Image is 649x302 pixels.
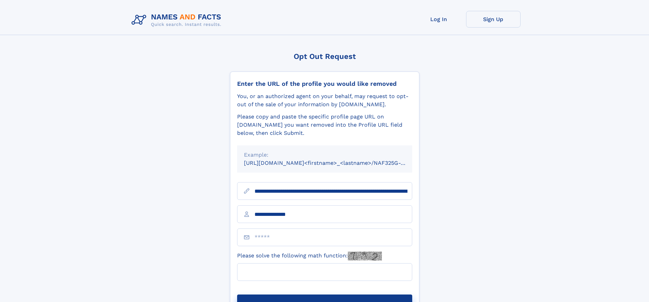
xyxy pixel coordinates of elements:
div: Please copy and paste the specific profile page URL on [DOMAIN_NAME] you want removed into the Pr... [237,113,412,137]
div: Opt Out Request [230,52,419,61]
a: Sign Up [466,11,521,28]
div: You, or an authorized agent on your behalf, may request to opt-out of the sale of your informatio... [237,92,412,109]
div: Enter the URL of the profile you would like removed [237,80,412,88]
a: Log In [412,11,466,28]
img: Logo Names and Facts [129,11,227,29]
div: Example: [244,151,405,159]
label: Please solve the following math function: [237,252,382,260]
small: [URL][DOMAIN_NAME]<firstname>_<lastname>/NAF325G-xxxxxxxx [244,160,425,166]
